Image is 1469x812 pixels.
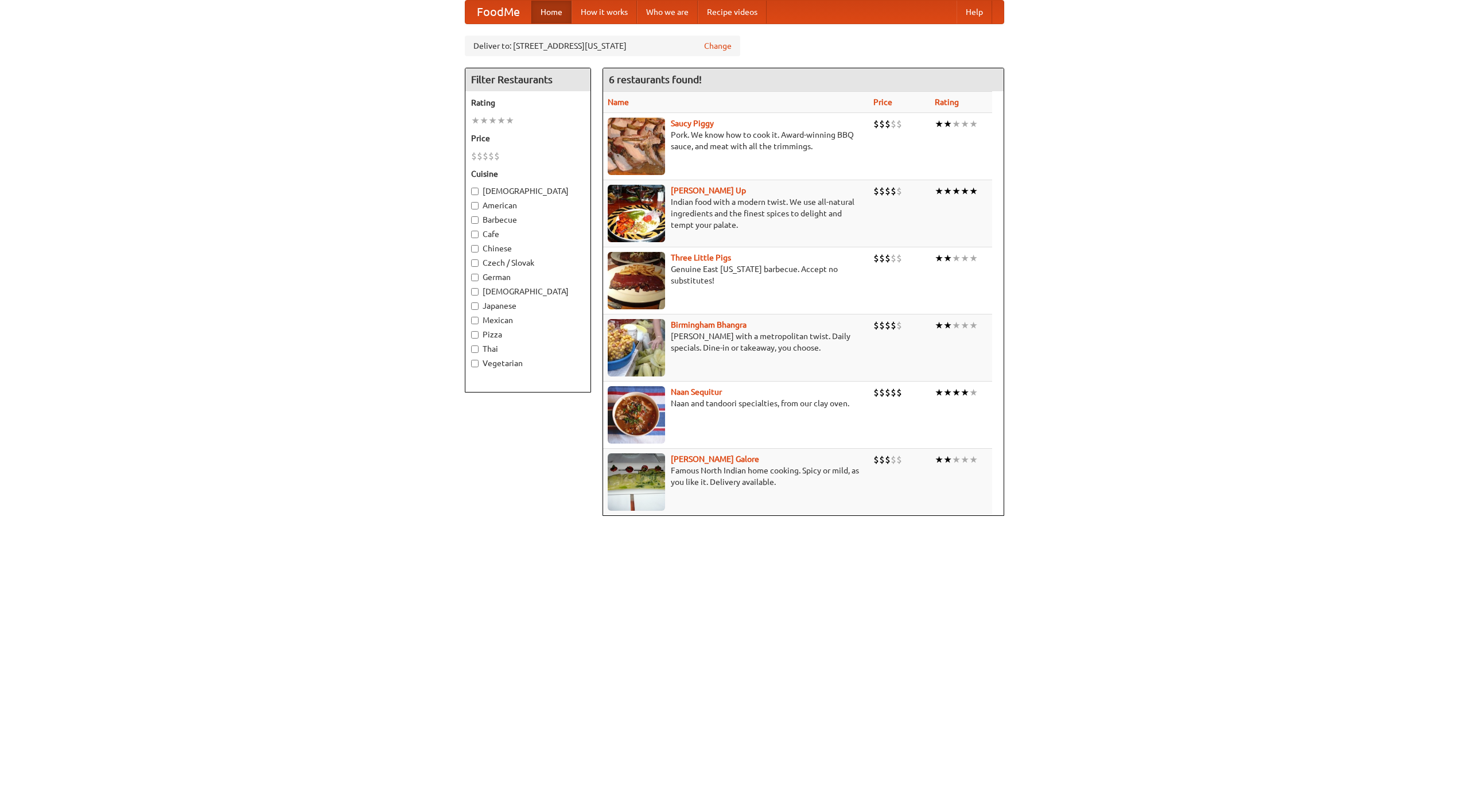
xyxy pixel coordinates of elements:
[465,1,531,24] a: FoodMe
[494,150,500,162] li: $
[943,386,952,399] li: ★
[471,317,479,324] input: Mexican
[531,1,572,24] a: Home
[961,319,969,332] li: ★
[961,185,969,197] li: ★
[480,114,488,127] li: ★
[969,118,978,130] li: ★
[608,398,864,409] p: Naan and tandoori specialties, from our clay oven.
[483,150,488,162] li: $
[671,320,747,329] a: Birmingham Bhangra
[879,386,885,399] li: $
[471,97,585,108] h5: Rating
[952,453,961,466] li: ★
[471,360,479,367] input: Vegetarian
[873,98,892,107] a: Price
[952,118,961,130] li: ★
[961,118,969,130] li: ★
[671,387,722,397] a: Naan Sequitur
[471,133,585,144] h5: Price
[637,1,698,24] a: Who we are
[969,252,978,265] li: ★
[896,453,902,466] li: $
[885,453,891,466] li: $
[608,185,665,242] img: curryup.jpg
[943,252,952,265] li: ★
[465,36,740,56] div: Deliver to: [STREET_ADDRESS][US_STATE]
[608,386,665,444] img: naansequitur.jpg
[873,118,879,130] li: $
[471,228,585,240] label: Cafe
[471,358,585,369] label: Vegetarian
[896,319,902,332] li: $
[952,386,961,399] li: ★
[873,252,879,265] li: $
[891,252,896,265] li: $
[608,465,864,488] p: Famous North Indian home cooking. Spicy or mild, as you like it. Delivery available.
[969,453,978,466] li: ★
[471,231,479,238] input: Cafe
[896,386,902,399] li: $
[477,150,483,162] li: $
[935,185,943,197] li: ★
[943,185,952,197] li: ★
[671,186,746,195] a: [PERSON_NAME] Up
[671,253,731,262] a: Three Little Pigs
[608,98,629,107] a: Name
[471,329,585,340] label: Pizza
[608,196,864,231] p: Indian food with a modern twist. We use all-natural ingredients and the finest spices to delight ...
[935,252,943,265] li: ★
[471,343,585,355] label: Thai
[879,453,885,466] li: $
[704,40,732,52] a: Change
[506,114,514,127] li: ★
[952,252,961,265] li: ★
[608,263,864,286] p: Genuine East [US_STATE] barbecue. Accept no substitutes!
[885,386,891,399] li: $
[957,1,992,24] a: Help
[873,185,879,197] li: $
[879,319,885,332] li: $
[471,216,479,224] input: Barbecue
[471,257,585,269] label: Czech / Slovak
[471,314,585,326] label: Mexican
[671,454,759,464] a: [PERSON_NAME] Galore
[896,252,902,265] li: $
[935,319,943,332] li: ★
[471,271,585,283] label: German
[497,114,506,127] li: ★
[471,188,479,195] input: [DEMOGRAPHIC_DATA]
[943,319,952,332] li: ★
[608,118,665,175] img: saucy.jpg
[608,331,864,353] p: [PERSON_NAME] with a metropolitan twist. Daily specials. Dine-in or takeaway, you choose.
[873,319,879,332] li: $
[471,331,479,339] input: Pizza
[943,118,952,130] li: ★
[608,453,665,511] img: currygalore.jpg
[572,1,637,24] a: How it works
[935,386,943,399] li: ★
[465,68,590,91] h4: Filter Restaurants
[969,386,978,399] li: ★
[608,252,665,309] img: littlepigs.jpg
[471,300,585,312] label: Japanese
[873,386,879,399] li: $
[952,319,961,332] li: ★
[885,319,891,332] li: $
[671,119,714,128] a: Saucy Piggy
[698,1,767,24] a: Recipe videos
[879,118,885,130] li: $
[471,243,585,254] label: Chinese
[943,453,952,466] li: ★
[471,168,585,180] h5: Cuisine
[885,118,891,130] li: $
[471,202,479,209] input: American
[935,118,943,130] li: ★
[891,319,896,332] li: $
[471,245,479,252] input: Chinese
